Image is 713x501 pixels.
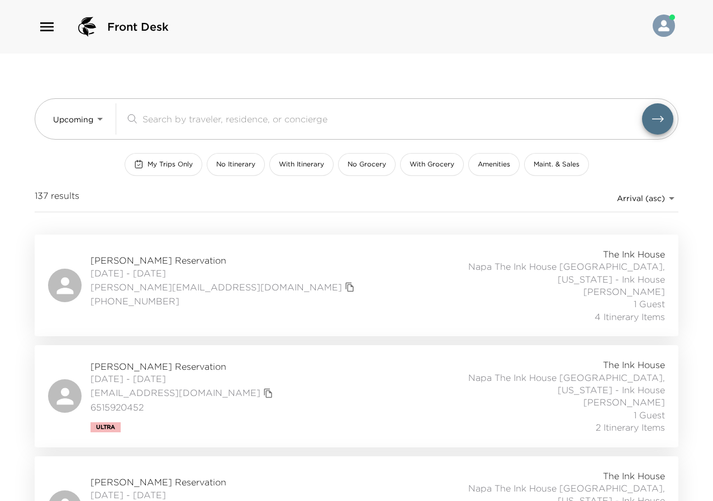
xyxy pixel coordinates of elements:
span: The Ink House [603,248,665,260]
span: No Itinerary [216,160,255,169]
span: [PERSON_NAME] Reservation [91,476,276,488]
button: Maint. & Sales [524,153,589,176]
button: With Grocery [400,153,464,176]
a: [PERSON_NAME] Reservation[DATE] - [DATE][PERSON_NAME][EMAIL_ADDRESS][DOMAIN_NAME]copy primary mem... [35,235,678,336]
span: 1 Guest [634,409,665,421]
span: Amenities [478,160,510,169]
button: copy primary member email [342,279,358,295]
span: Napa The Ink House [GEOGRAPHIC_DATA], [US_STATE] - Ink House [418,371,665,397]
span: 137 results [35,189,79,207]
span: No Grocery [348,160,386,169]
span: Upcoming [53,114,93,125]
span: [DATE] - [DATE] [91,489,276,501]
span: Ultra [96,424,115,431]
span: The Ink House [603,470,665,482]
span: Maint. & Sales [534,160,579,169]
span: [PERSON_NAME] Reservation [91,360,276,373]
span: Arrival (asc) [617,193,665,203]
span: My Trips Only [148,160,193,169]
span: [PHONE_NUMBER] [91,295,358,307]
input: Search by traveler, residence, or concierge [142,112,642,125]
span: [PERSON_NAME] Reservation [91,254,358,266]
span: [DATE] - [DATE] [91,267,358,279]
span: 4 Itinerary Items [595,311,665,323]
span: 2 Itinerary Items [596,421,665,433]
a: [PERSON_NAME] Reservation[DATE] - [DATE][EMAIL_ADDRESS][DOMAIN_NAME]copy primary member email6515... [35,345,678,447]
span: [PERSON_NAME] [583,285,665,298]
span: [PERSON_NAME] [583,396,665,408]
span: Napa The Ink House [GEOGRAPHIC_DATA], [US_STATE] - Ink House [418,260,665,285]
button: With Itinerary [269,153,334,176]
a: [PERSON_NAME][EMAIL_ADDRESS][DOMAIN_NAME] [91,281,342,293]
img: User [653,15,675,37]
button: No Grocery [338,153,396,176]
span: [DATE] - [DATE] [91,373,276,385]
button: copy primary member email [260,385,276,401]
button: My Trips Only [125,153,202,176]
span: With Itinerary [279,160,324,169]
img: logo [74,13,101,40]
button: Amenities [468,153,520,176]
span: With Grocery [410,160,454,169]
span: 1 Guest [634,298,665,310]
span: Front Desk [107,19,169,35]
span: 6515920452 [91,401,276,413]
button: No Itinerary [207,153,265,176]
a: [EMAIL_ADDRESS][DOMAIN_NAME] [91,387,260,399]
span: The Ink House [603,359,665,371]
